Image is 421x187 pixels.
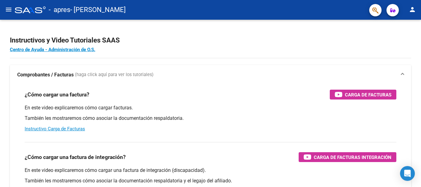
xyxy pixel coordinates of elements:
p: También les mostraremos cómo asociar la documentación respaldatoria y el legajo del afiliado. [25,177,396,184]
button: Carga de Facturas [330,90,396,100]
h3: ¿Cómo cargar una factura? [25,90,89,99]
button: Carga de Facturas Integración [299,152,396,162]
a: Instructivo Carga de Facturas [25,126,85,132]
h2: Instructivos y Video Tutoriales SAAS [10,35,411,46]
mat-icon: person [409,6,416,13]
p: En este video explicaremos cómo cargar facturas. [25,104,396,111]
span: - apres [49,3,70,17]
div: Open Intercom Messenger [400,166,415,181]
p: También les mostraremos cómo asociar la documentación respaldatoria. [25,115,396,122]
h3: ¿Cómo cargar una factura de integración? [25,153,126,161]
span: (haga click aquí para ver los tutoriales) [75,71,153,78]
a: Centro de Ayuda - Administración de O.S. [10,47,95,52]
span: Carga de Facturas [345,91,391,99]
span: Carga de Facturas Integración [314,153,391,161]
mat-icon: menu [5,6,12,13]
span: - [PERSON_NAME] [70,3,126,17]
mat-expansion-panel-header: Comprobantes / Facturas (haga click aquí para ver los tutoriales) [10,65,411,85]
p: En este video explicaremos cómo cargar una factura de integración (discapacidad). [25,167,396,174]
strong: Comprobantes / Facturas [17,71,74,78]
